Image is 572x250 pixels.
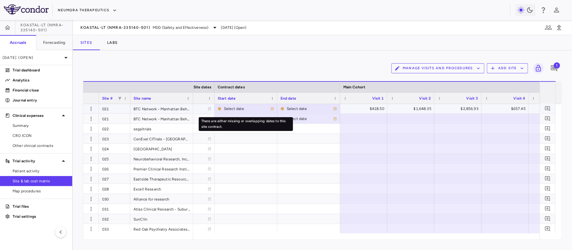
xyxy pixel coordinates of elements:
div: 022 [99,124,130,133]
span: Site name [133,96,151,101]
span: Visit 2 [419,96,431,101]
button: Add comment [549,63,559,74]
button: Add comment [543,174,552,183]
button: Sites [73,35,100,50]
h6: Accruals [10,40,26,45]
svg: Add comment [545,126,551,132]
span: 1 [554,62,560,69]
div: 021 [99,114,130,123]
div: BTC Network - Manhattan Behavioral Medicine [130,114,193,123]
svg: Add comment [545,116,551,122]
svg: Add comment [545,196,551,202]
span: Visit 3 [466,96,478,101]
div: 026 [99,164,130,174]
p: Trial dashboard [13,67,67,73]
span: [DATE] (Open) [221,25,247,30]
span: There are either missing or overlapping dates to this site contract. [218,104,274,113]
button: Add comment [543,144,552,153]
span: KOASTAL-LT (NMRA-335140-501) [80,25,150,30]
p: [DATE] (Open) [3,55,62,60]
button: Add comment [543,124,552,133]
div: Alliance for research [130,194,193,204]
div: segaltrials [130,124,193,133]
button: Add comment [543,164,552,173]
span: Visit 1 [372,96,384,101]
svg: Add comment [545,146,551,152]
button: Add comment [543,104,552,113]
svg: Add comment [545,206,551,212]
div: 027 [99,174,130,184]
div: 031 [99,204,130,214]
div: $2,856.93 [440,104,478,114]
div: 033 [99,224,130,234]
div: 032 [99,214,130,224]
button: Add comment [543,114,552,123]
span: KOASTAL-LT (NMRA-335140-501) [20,23,72,33]
span: Patient activity [13,168,67,174]
svg: Add comment [545,176,551,182]
p: Trial settings [13,214,67,219]
div: $418.50 [346,104,384,114]
p: Trial files [13,204,67,209]
button: Manage Visits and Procedures [391,63,484,73]
button: Neumora Therapeutics [58,5,117,15]
div: Neurobehavioral Research, Inc. [GEOGRAPHIC_DATA] [130,154,193,164]
div: $1,648.35 [393,104,431,114]
button: Labs [100,35,125,50]
div: Select date [287,104,333,114]
button: Add comment [543,205,552,213]
span: MDD (Safety and Effectiveness) [153,25,209,30]
p: Analytics [13,77,67,83]
div: Select date [287,114,333,124]
div: Select date [224,104,270,114]
span: Site # [102,96,113,101]
div: 028 [99,184,130,194]
svg: Add comment [545,216,551,222]
div: 025 [99,154,130,164]
div: 023 [99,134,130,143]
button: Add comment [543,134,552,143]
span: Site dates [193,85,212,89]
button: Add comment [543,225,552,233]
div: BTC Network - Manhattan Behavioral Medicine [130,104,193,113]
button: Add comment [543,154,552,163]
svg: Add comment [545,226,551,232]
h6: Forecasting [43,40,66,45]
div: [GEOGRAPHIC_DATA] [130,144,193,154]
span: Other clinical contracts [13,143,67,148]
svg: Add comment [545,106,551,112]
span: Start date [218,96,236,101]
div: CenExel CITrials - [GEOGRAPHIC_DATA] [130,134,193,143]
svg: Add comment [545,156,551,162]
button: Add comment [543,185,552,193]
span: Lock grid [531,63,544,74]
span: There are either missing or overlapping dates to this site contract. [281,114,337,123]
div: SunClin [130,214,193,224]
div: 030 [99,194,130,204]
button: Add Site [487,63,528,73]
div: $657.45 [487,104,526,114]
div: There are either missing or overlapping dates to this site contract. [199,117,293,131]
svg: Add comment [545,186,551,192]
div: 024 [99,144,130,154]
span: Summary [13,123,67,128]
span: CRO ICON [13,133,67,138]
p: Trial activity [13,158,60,164]
svg: Add comment [550,65,558,72]
div: Eastside Therapeutic Resource dba Core Clinical Research [130,174,193,184]
p: Clinical expenses [13,113,60,118]
div: Red Oak Psychiatry Associates (R.O.P.A.) [130,224,193,234]
span: Site & lab cost matrix [13,178,67,184]
img: logo-full-SnFGN8VE.png [4,4,49,14]
span: Visit 4 [514,96,526,101]
p: Financial close [13,87,67,93]
span: Main Cohort [343,85,366,89]
span: Contract dates [218,85,245,89]
div: 021 [99,104,130,113]
svg: Add comment [545,136,551,142]
div: Excell Research [130,184,193,194]
p: Journal entry [13,97,67,103]
span: End date [281,96,296,101]
div: Premier Clinical Research Institute [130,164,193,174]
div: Atlas Clinical Research - Suburban Research Associates - Media Office [130,204,193,214]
